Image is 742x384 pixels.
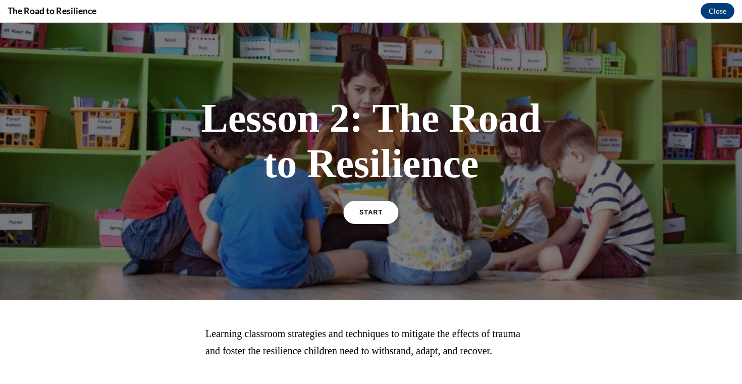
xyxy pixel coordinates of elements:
[343,178,398,201] a: START
[359,186,383,194] span: START
[205,305,520,334] span: Learning classroom strategies and techniques to mitigate the effects of trauma and foster the res...
[701,3,734,19] button: Close
[8,5,96,17] h4: The Road to Resilience
[194,73,548,163] h1: Lesson 2: The Road to Resilience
